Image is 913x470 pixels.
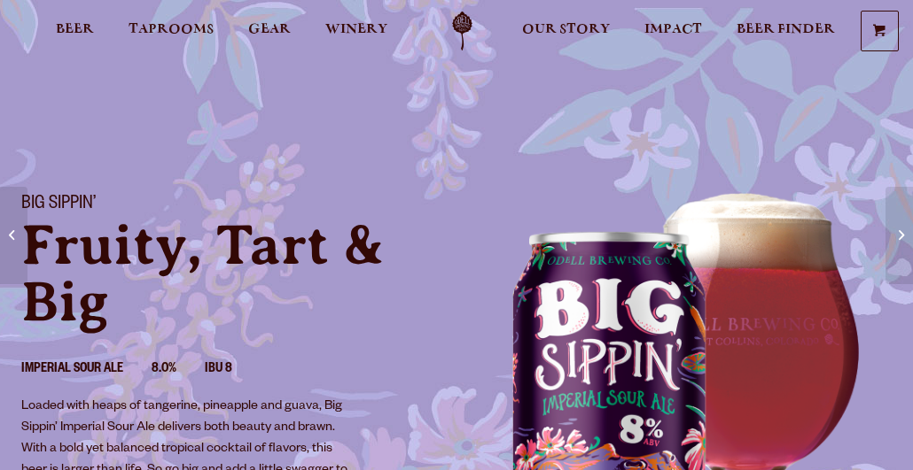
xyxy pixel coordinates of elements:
[314,12,399,51] a: Winery
[205,358,261,381] li: IBU 8
[522,22,610,36] span: Our Story
[21,194,435,217] h1: Big Sippin’
[511,12,621,51] a: Our Story
[248,22,291,36] span: Gear
[644,22,702,36] span: Impact
[737,22,835,36] span: Beer Finder
[237,12,302,51] a: Gear
[725,12,847,51] a: Beer Finder
[129,22,214,36] span: Taprooms
[44,12,105,51] a: Beer
[21,358,152,381] li: Imperial Sour Ale
[117,12,225,51] a: Taprooms
[429,12,496,51] a: Odell Home
[21,217,435,330] p: Fruity, Tart & Big
[325,22,387,36] span: Winery
[152,358,205,381] li: 8.0%
[633,12,714,51] a: Impact
[56,22,94,36] span: Beer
